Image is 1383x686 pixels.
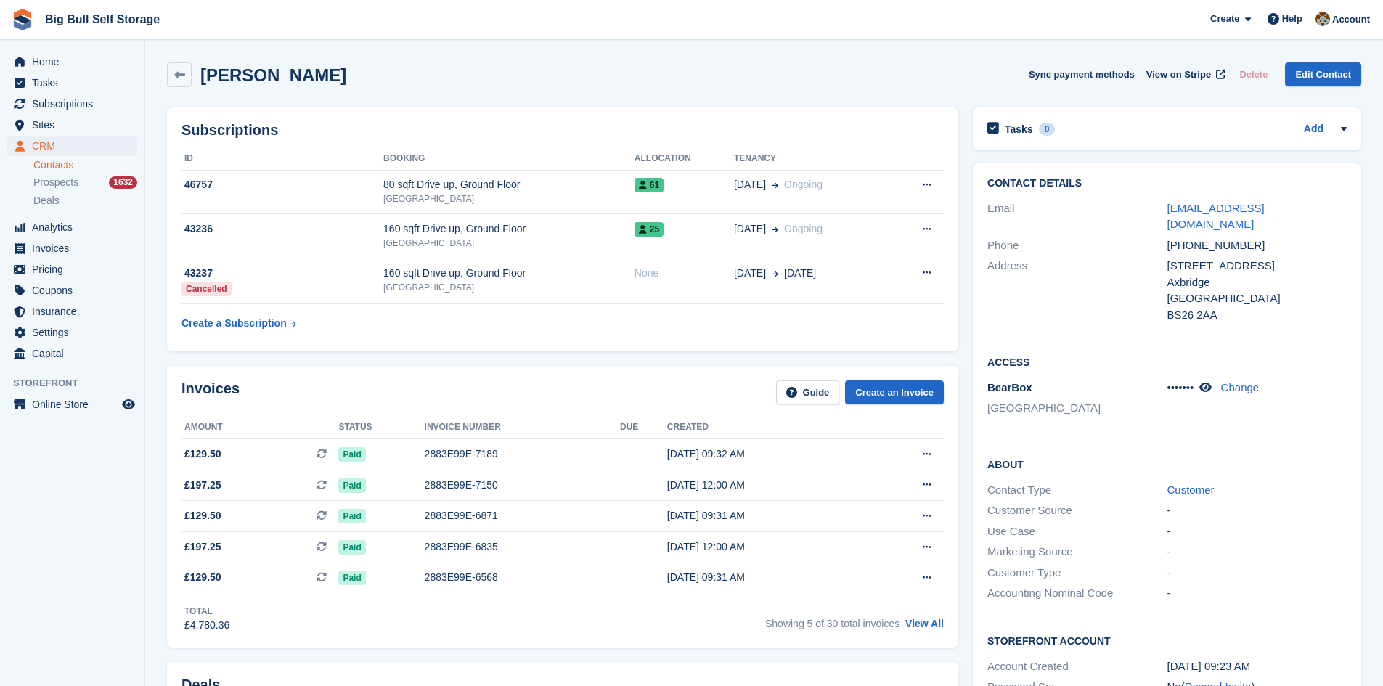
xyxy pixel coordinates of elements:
[184,570,221,585] span: £129.50
[1304,121,1323,138] a: Add
[13,376,144,391] span: Storefront
[987,502,1167,519] div: Customer Source
[33,175,137,190] a: Prospects 1632
[987,633,1347,648] h2: Storefront Account
[184,605,229,618] div: Total
[1141,62,1228,86] a: View on Stripe
[1233,62,1273,86] button: Delete
[845,380,944,404] a: Create an Invoice
[7,73,137,93] a: menu
[32,280,119,301] span: Coupons
[734,266,766,281] span: [DATE]
[181,221,383,237] div: 43236
[734,221,766,237] span: [DATE]
[338,540,365,555] span: Paid
[338,478,365,493] span: Paid
[33,158,137,172] a: Contacts
[987,544,1167,560] div: Marketing Source
[635,147,734,171] th: Allocation
[784,179,823,190] span: Ongoing
[1029,62,1135,86] button: Sync payment methods
[181,147,383,171] th: ID
[425,478,620,493] div: 2883E99E-7150
[32,217,119,237] span: Analytics
[383,177,635,192] div: 80 sqft Drive up, Ground Floor
[1146,68,1211,82] span: View on Stripe
[32,136,119,156] span: CRM
[1221,381,1260,393] a: Change
[32,301,119,322] span: Insurance
[7,394,137,415] a: menu
[734,177,766,192] span: [DATE]
[184,478,221,493] span: £197.25
[383,147,635,171] th: Booking
[338,509,365,523] span: Paid
[32,238,119,258] span: Invoices
[1315,12,1330,26] img: Mike Llewellen Palmer
[7,136,137,156] a: menu
[987,658,1167,675] div: Account Created
[635,178,664,192] span: 61
[32,94,119,114] span: Subscriptions
[1332,12,1370,27] span: Account
[425,539,620,555] div: 2883E99E-6835
[338,416,424,439] th: Status
[7,52,137,72] a: menu
[181,380,240,404] h2: Invoices
[181,122,944,139] h2: Subscriptions
[7,115,137,135] a: menu
[32,73,119,93] span: Tasks
[1039,123,1056,136] div: 0
[987,237,1167,254] div: Phone
[987,400,1167,417] li: [GEOGRAPHIC_DATA]
[425,446,620,462] div: 2883E99E-7189
[7,217,137,237] a: menu
[383,237,635,250] div: [GEOGRAPHIC_DATA]
[667,446,866,462] div: [DATE] 09:32 AM
[1167,307,1347,324] div: BS26 2AA
[1167,202,1265,231] a: [EMAIL_ADDRESS][DOMAIN_NAME]
[784,223,823,234] span: Ongoing
[32,259,119,279] span: Pricing
[620,416,667,439] th: Due
[1167,483,1215,496] a: Customer
[32,343,119,364] span: Capital
[905,618,944,629] a: View All
[1167,258,1347,274] div: [STREET_ADDRESS]
[425,508,620,523] div: 2883E99E-6871
[1282,12,1302,26] span: Help
[181,282,232,296] div: Cancelled
[383,192,635,205] div: [GEOGRAPHIC_DATA]
[200,65,346,85] h2: [PERSON_NAME]
[987,178,1347,189] h2: Contact Details
[1167,502,1347,519] div: -
[383,266,635,281] div: 160 sqft Drive up, Ground Floor
[12,9,33,30] img: stora-icon-8386f47178a22dfd0bd8f6a31ec36ba5ce8667c1dd55bd0f319d3a0aa187defe.svg
[32,322,119,343] span: Settings
[987,585,1167,602] div: Accounting Nominal Code
[987,482,1167,499] div: Contact Type
[1167,565,1347,581] div: -
[338,447,365,462] span: Paid
[987,258,1167,323] div: Address
[776,380,840,404] a: Guide
[667,416,866,439] th: Created
[425,570,620,585] div: 2883E99E-6568
[109,176,137,189] div: 1632
[33,194,60,208] span: Deals
[184,618,229,633] div: £4,780.36
[7,259,137,279] a: menu
[987,565,1167,581] div: Customer Type
[1167,237,1347,254] div: [PHONE_NUMBER]
[181,416,338,439] th: Amount
[1167,658,1347,675] div: [DATE] 09:23 AM
[7,301,137,322] a: menu
[181,177,383,192] div: 46757
[987,354,1347,369] h2: Access
[7,280,137,301] a: menu
[39,7,166,31] a: Big Bull Self Storage
[667,570,866,585] div: [DATE] 09:31 AM
[667,478,866,493] div: [DATE] 12:00 AM
[383,221,635,237] div: 160 sqft Drive up, Ground Floor
[667,508,866,523] div: [DATE] 09:31 AM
